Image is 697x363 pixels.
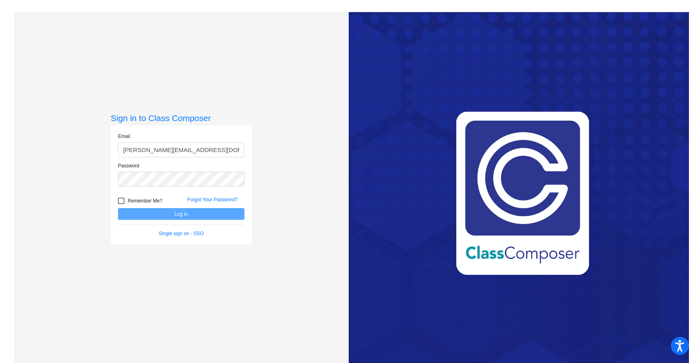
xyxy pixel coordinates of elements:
button: Log In [118,208,244,220]
a: Single sign on - SSO [159,231,203,236]
span: Remember Me? [128,196,162,206]
a: Forgot Your Password? [187,197,238,202]
label: Password [118,162,139,169]
label: Email [118,133,130,140]
h3: Sign in to Class Composer [111,113,252,123]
